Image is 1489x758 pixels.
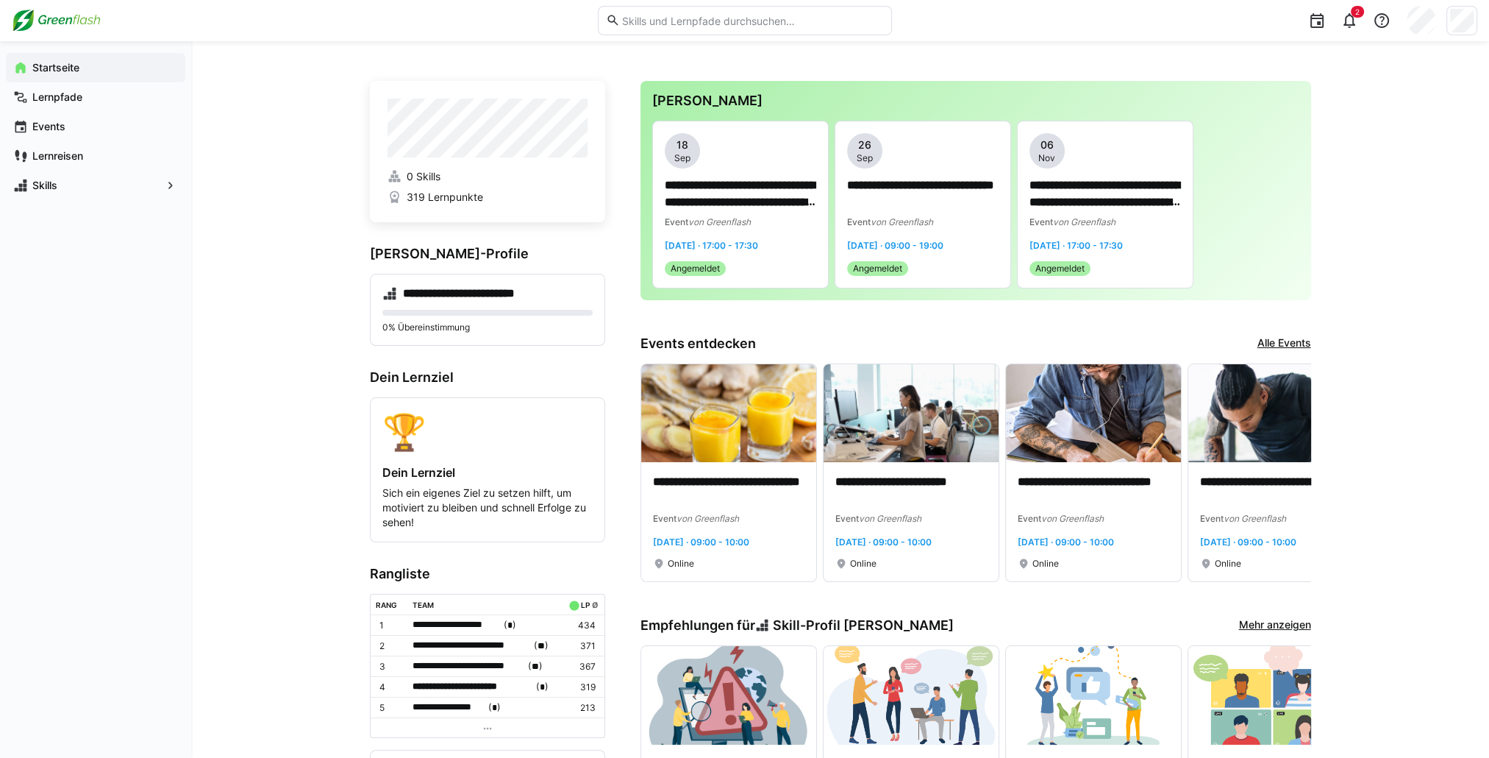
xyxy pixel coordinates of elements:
span: Event [847,216,871,227]
img: image [1006,364,1181,463]
span: von Greenflash [1053,216,1115,227]
input: Skills und Lernpfade durchsuchen… [620,14,883,27]
span: ( ) [534,638,549,653]
span: ( ) [528,659,543,674]
span: Online [850,558,876,570]
img: image [1188,646,1363,745]
span: [DATE] · 09:00 - 10:00 [653,536,749,548]
span: von Greenflash [676,513,739,524]
div: Team [413,601,434,609]
span: Online [668,558,694,570]
p: 3 [379,661,401,673]
h3: Dein Lernziel [370,369,605,386]
div: 🏆 [382,410,593,453]
span: 18 [676,138,688,152]
span: Nov [1038,152,1055,164]
span: von Greenflash [871,216,933,227]
img: image [824,646,999,745]
img: image [1188,364,1363,463]
span: Event [653,513,676,524]
img: image [1006,646,1181,745]
p: 0% Übereinstimmung [382,322,593,333]
h3: [PERSON_NAME] [652,93,1299,109]
a: Alle Events [1257,336,1311,352]
h3: Events entdecken [640,336,756,352]
span: von Greenflash [859,513,921,524]
h3: Rangliste [370,566,605,582]
span: ( ) [488,700,501,715]
p: 367 [565,661,595,673]
span: Angemeldet [671,263,720,274]
span: Online [1215,558,1241,570]
span: [DATE] · 17:00 - 17:30 [665,240,758,251]
p: 371 [565,640,595,652]
span: 26 [858,138,871,152]
p: 434 [565,620,595,631]
img: image [641,364,816,463]
span: Event [1029,216,1053,227]
span: [DATE] · 09:00 - 10:00 [1200,536,1296,548]
span: [DATE] · 09:00 - 10:00 [835,536,932,548]
span: [DATE] · 17:00 - 17:30 [1029,240,1123,251]
span: Event [835,513,859,524]
span: Sep [674,152,690,164]
p: Sich ein eigenes Ziel zu setzen hilft, um motiviert zu bleiben und schnell Erfolge zu sehen! [382,486,593,530]
img: image [641,646,816,745]
p: 1 [379,620,401,631]
div: LP [580,601,589,609]
h4: Dein Lernziel [382,465,593,480]
span: von Greenflash [688,216,751,227]
span: 0 Skills [406,169,440,184]
span: Angemeldet [1035,263,1085,274]
span: Event [1018,513,1041,524]
span: von Greenflash [1041,513,1104,524]
p: 5 [379,702,401,714]
a: Mehr anzeigen [1239,617,1311,634]
span: von Greenflash [1224,513,1286,524]
span: Sep [857,152,873,164]
h3: Empfehlungen für [640,617,954,634]
img: image [824,364,999,463]
h3: [PERSON_NAME]-Profile [370,246,605,262]
p: 213 [565,702,595,714]
span: 2 [1355,7,1360,16]
p: 2 [379,640,401,652]
span: Skill-Profil [PERSON_NAME] [772,617,953,634]
span: Event [1200,513,1224,524]
p: 4 [379,681,401,693]
span: 319 Lernpunkte [406,190,482,205]
a: 0 Skills [388,169,588,184]
span: 06 [1040,138,1054,152]
span: Angemeldet [853,263,902,274]
span: [DATE] · 09:00 - 10:00 [1018,536,1114,548]
span: [DATE] · 09:00 - 19:00 [847,240,943,251]
span: Event [665,216,688,227]
span: ( ) [536,679,549,695]
a: ø [592,598,599,610]
div: Rang [376,601,397,609]
span: ( ) [504,617,516,633]
span: Online [1032,558,1059,570]
p: 319 [565,681,595,693]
